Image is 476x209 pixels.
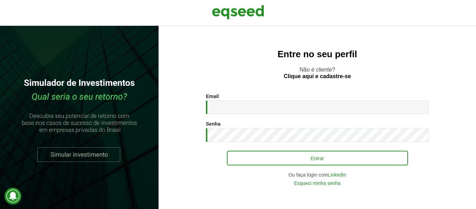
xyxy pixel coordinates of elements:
[284,74,351,79] a: Clique aqui e cadastre-se
[227,151,408,165] button: Entrar
[212,3,264,21] img: EqSeed Logo
[206,94,219,99] label: Email
[206,172,429,177] div: Ou faça login com
[172,66,462,80] p: Não é cliente?
[294,181,341,186] a: Esqueci minha senha
[172,49,462,59] h2: Entre no seu perfil
[206,121,221,126] label: Senha
[328,172,346,177] a: LinkedIn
